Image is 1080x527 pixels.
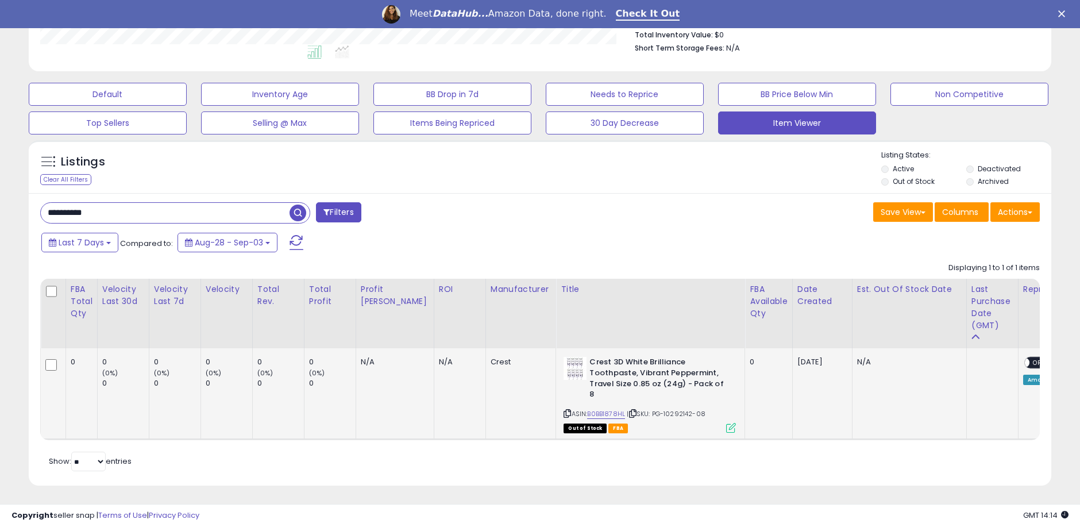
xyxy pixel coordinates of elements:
[206,357,252,367] div: 0
[491,283,551,295] div: Manufacturer
[102,368,118,378] small: (0%)
[627,409,705,418] span: | SKU: PG-10292142-08
[309,378,356,388] div: 0
[587,409,625,419] a: B0BB1878HL
[154,368,170,378] small: (0%)
[935,202,989,222] button: Columns
[942,206,978,218] span: Columns
[257,378,304,388] div: 0
[589,357,729,402] b: Crest 3D White Brilliance Toothpaste, Vibrant Peppermint, Travel Size 0.85 oz (24g) - Pack of 8
[971,283,1013,332] div: Last Purchase Date (GMT)
[727,43,740,53] span: N/A
[564,357,587,380] img: 515on7AEqML._SL40_.jpg
[1023,510,1069,521] span: 2025-09-11 14:14 GMT
[439,283,481,295] div: ROI
[948,263,1040,274] div: Displaying 1 to 1 of 1 items
[857,283,962,295] div: Est. Out Of Stock Date
[718,111,876,134] button: Item Viewer
[873,202,933,222] button: Save View
[29,83,187,106] button: Default
[154,357,200,367] div: 0
[49,456,132,467] span: Show: entries
[361,283,429,307] div: Profit [PERSON_NAME]
[616,8,680,21] a: Check It Out
[635,27,1032,41] li: $0
[309,283,351,307] div: Total Profit
[257,283,299,307] div: Total Rev.
[316,202,361,222] button: Filters
[71,357,88,367] div: 0
[373,83,531,106] button: BB Drop in 7d
[61,154,105,170] h5: Listings
[433,8,488,19] i: DataHub...
[1029,358,1048,368] span: OFF
[154,378,200,388] div: 0
[149,510,199,521] a: Privacy Policy
[491,357,547,367] div: Crest
[1023,375,1063,385] div: Amazon AI
[546,111,704,134] button: 30 Day Decrease
[881,150,1051,161] p: Listing States:
[257,357,304,367] div: 0
[71,283,92,320] div: FBA Total Qty
[635,43,725,53] b: Short Term Storage Fees:
[11,510,53,521] strong: Copyright
[797,357,843,367] div: [DATE]
[102,378,149,388] div: 0
[564,424,607,433] span: All listings that are currently out of stock and unavailable for purchase on Amazon
[718,83,876,106] button: BB Price Below Min
[635,30,713,40] b: Total Inventory Value:
[561,283,740,295] div: Title
[750,357,783,367] div: 0
[201,83,359,106] button: Inventory Age
[857,357,958,367] p: N/A
[195,237,263,248] span: Aug-28 - Sep-03
[178,233,277,252] button: Aug-28 - Sep-03
[40,174,91,185] div: Clear All Filters
[206,283,248,295] div: Velocity
[564,357,736,432] div: ASIN:
[361,357,425,367] div: N/A
[546,83,704,106] button: Needs to Reprice
[797,283,847,307] div: Date Created
[990,202,1040,222] button: Actions
[1023,283,1067,295] div: Repricing
[890,83,1048,106] button: Non Competitive
[309,368,325,378] small: (0%)
[382,5,400,24] img: Profile image for Georgie
[102,357,149,367] div: 0
[750,283,787,320] div: FBA Available Qty
[893,164,914,174] label: Active
[98,510,147,521] a: Terms of Use
[11,510,199,521] div: seller snap | |
[41,233,118,252] button: Last 7 Days
[59,237,104,248] span: Last 7 Days
[1058,10,1070,17] div: Close
[154,283,196,307] div: Velocity Last 7d
[206,368,222,378] small: (0%)
[102,283,144,307] div: Velocity Last 30d
[893,176,935,186] label: Out of Stock
[373,111,531,134] button: Items Being Repriced
[120,238,173,249] span: Compared to:
[439,357,477,367] div: N/A
[201,111,359,134] button: Selling @ Max
[978,164,1021,174] label: Deactivated
[978,176,1009,186] label: Archived
[309,357,356,367] div: 0
[206,378,252,388] div: 0
[410,8,607,20] div: Meet Amazon Data, done right.
[257,368,273,378] small: (0%)
[29,111,187,134] button: Top Sellers
[608,424,628,433] span: FBA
